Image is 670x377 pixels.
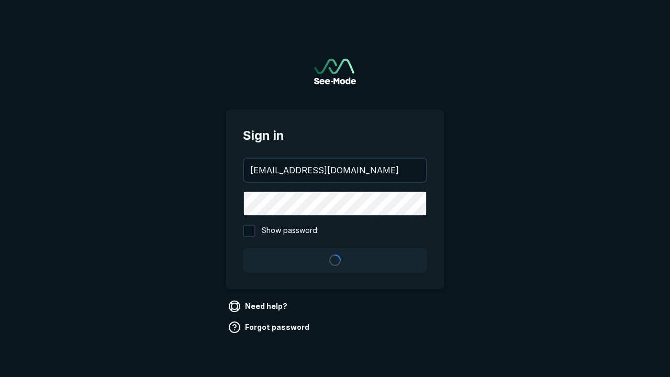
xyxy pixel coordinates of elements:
span: Sign in [243,126,427,145]
a: Go to sign in [314,59,356,84]
input: your@email.com [244,159,426,182]
img: See-Mode Logo [314,59,356,84]
a: Forgot password [226,319,314,336]
span: Show password [262,225,317,237]
a: Need help? [226,298,292,315]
